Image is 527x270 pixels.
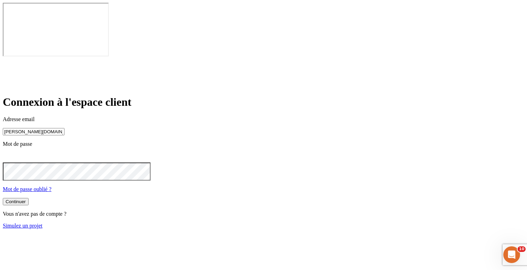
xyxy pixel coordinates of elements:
h1: Connexion à l'espace client [3,96,524,109]
p: Adresse email [3,116,524,122]
iframe: Intercom live chat [503,246,520,263]
span: 10 [518,246,526,252]
a: Mot de passe oublié ? [3,186,52,192]
div: Continuer [6,199,26,204]
p: Mot de passe [3,141,524,147]
button: Continuer [3,198,29,205]
a: Simulez un projet [3,223,43,229]
p: Vous n'avez pas de compte ? [3,211,524,217]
